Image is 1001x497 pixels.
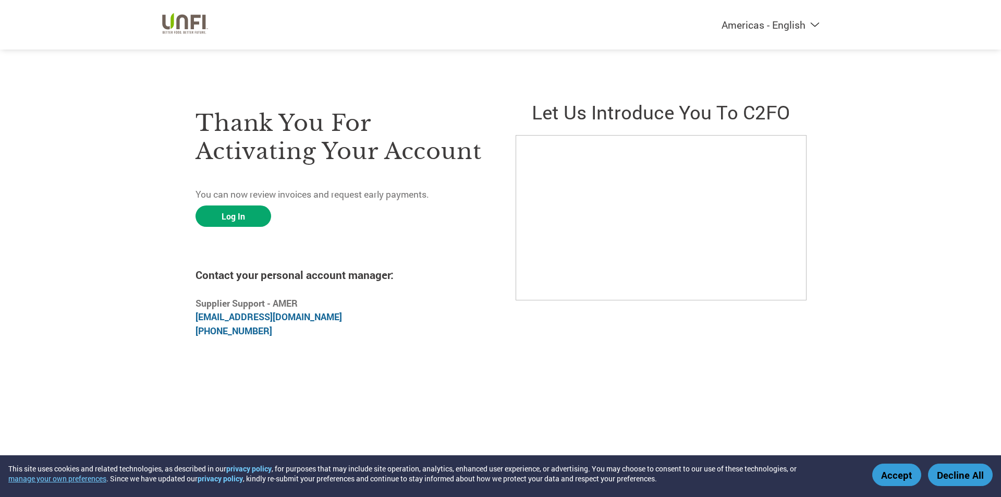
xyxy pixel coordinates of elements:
[516,135,807,300] iframe: C2FO Introduction Video
[928,464,993,486] button: Decline All
[196,268,485,282] h4: Contact your personal account manager:
[196,325,272,337] a: [PHONE_NUMBER]
[196,297,298,309] b: Supplier Support - AMER
[8,474,106,483] button: manage your own preferences
[162,10,209,39] img: UNFI
[198,474,243,483] a: privacy policy
[196,205,271,227] a: Log In
[516,99,805,125] h2: Let us introduce you to C2FO
[196,188,485,201] p: You can now review invoices and request early payments.
[8,464,857,483] div: This site uses cookies and related technologies, as described in our , for purposes that may incl...
[872,464,921,486] button: Accept
[226,464,272,474] a: privacy policy
[196,109,485,165] h3: Thank you for activating your account
[196,311,342,323] a: [EMAIL_ADDRESS][DOMAIN_NAME]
